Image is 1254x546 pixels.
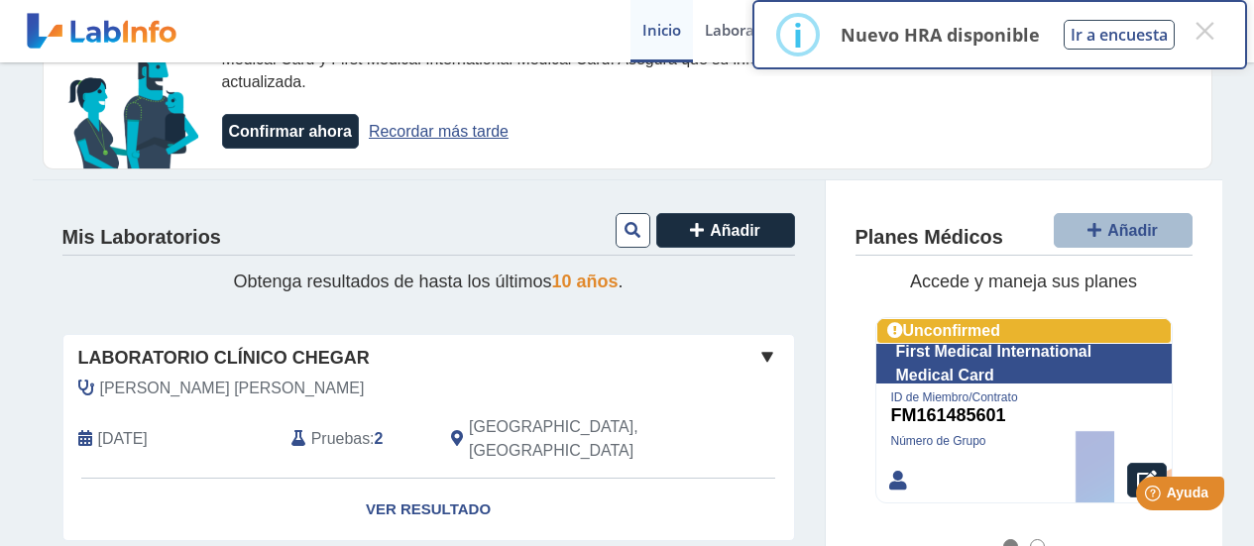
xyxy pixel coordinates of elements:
[63,479,794,541] a: Ver Resultado
[841,23,1040,47] p: Nuevo HRA disponible
[1078,469,1232,524] iframe: Help widget launcher
[552,272,619,291] span: 10 años
[469,415,688,463] span: Rio Grande, PR
[233,272,623,291] span: Obtenga resultados de hasta los últimos .
[910,272,1137,291] span: Accede y maneja sus planes
[78,345,370,372] span: Laboratorio Clínico Chegar
[277,415,436,463] div: :
[855,226,1003,250] h4: Planes Médicos
[311,427,370,451] span: Pruebas
[1064,20,1175,50] button: Ir a encuesta
[793,17,803,53] div: i
[369,123,509,140] a: Recordar más tarde
[100,377,365,400] span: Mendez Jiminian, Jose
[62,226,221,250] h4: Mis Laboratorios
[375,430,384,447] b: 2
[656,213,795,248] button: Añadir
[710,222,760,239] span: Añadir
[1107,222,1158,239] span: Añadir
[222,114,359,149] button: Confirmar ahora
[1187,13,1222,49] button: Close this dialog
[98,427,148,451] span: 2025-05-12
[1054,213,1193,248] button: Añadir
